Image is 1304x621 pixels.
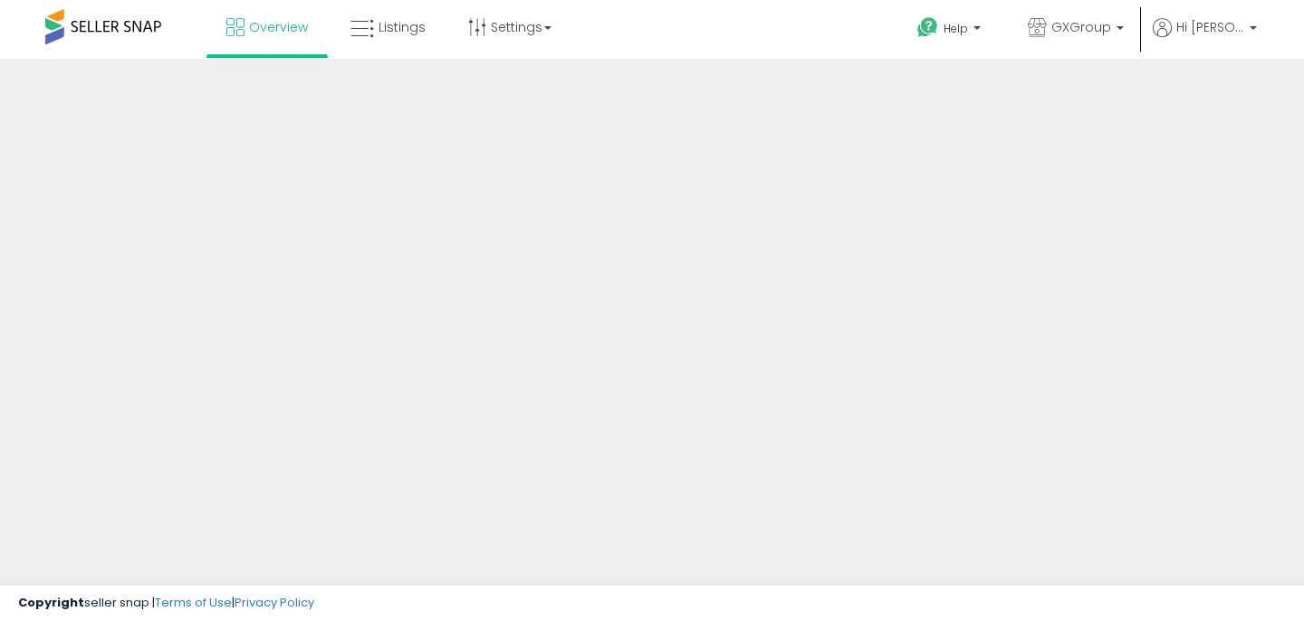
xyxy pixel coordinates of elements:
a: Hi [PERSON_NAME] [1153,18,1257,59]
a: Terms of Use [155,594,232,611]
a: Help [903,3,999,59]
span: Help [944,21,968,36]
div: seller snap | | [18,595,314,612]
i: Get Help [916,16,939,39]
span: Overview [249,18,308,36]
strong: Copyright [18,594,84,611]
a: Privacy Policy [235,594,314,611]
span: GXGroup [1051,18,1111,36]
span: Listings [379,18,426,36]
span: Hi [PERSON_NAME] [1176,18,1244,36]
